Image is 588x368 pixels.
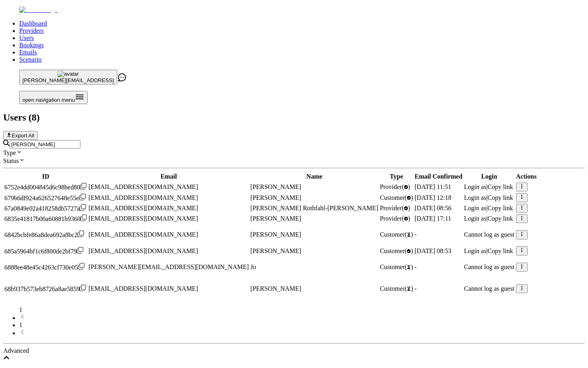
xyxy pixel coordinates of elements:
nav: pagination navigation [3,306,585,337]
div: Click to copy [4,263,87,271]
div: Click to copy [4,204,87,212]
img: Fluum Logo [19,6,58,14]
div: Click to copy [4,183,87,191]
span: [PERSON_NAME] [250,231,301,238]
span: Copy link [488,183,513,190]
span: [EMAIL_ADDRESS][DOMAIN_NAME] [88,183,198,190]
th: Actions [516,173,537,181]
span: Login as [464,247,486,254]
span: [PERSON_NAME][EMAIL_ADDRESS][DOMAIN_NAME] [88,263,249,270]
span: Login as [464,194,486,201]
h2: Users ( 8 ) [3,112,585,123]
span: - [415,285,417,292]
span: [EMAIL_ADDRESS][DOMAIN_NAME] [88,215,198,222]
span: Copy link [488,247,513,254]
span: [PERSON_NAME][EMAIL_ADDRESS] [22,77,114,83]
th: Login [464,173,515,181]
span: [DATE] 08:56 [415,205,452,211]
li: previous page button [19,314,585,322]
th: Email Confirmed [414,173,463,181]
div: Click to copy [4,285,87,293]
div: Click to copy [4,194,87,202]
div: | [464,215,514,222]
span: Copy link [488,215,513,222]
span: validated [380,183,410,190]
span: [PERSON_NAME] [250,215,301,222]
span: validated [380,205,410,211]
span: validated [380,247,413,254]
div: | [464,194,514,201]
button: Open menu [19,91,88,104]
li: pagination item 1 active [19,322,585,329]
span: [PERSON_NAME] [250,285,301,292]
a: Scenario [19,56,42,63]
span: validated [380,194,413,201]
div: Status [3,157,585,165]
span: Customer ( ) [380,263,413,270]
span: validated [380,215,410,222]
span: - [415,263,417,270]
span: Customer ( ) [380,231,413,238]
span: Login as [464,183,486,190]
p: Cannot log as guest [464,231,514,238]
span: Customer ( ) [380,285,413,292]
span: - [415,231,417,238]
span: [DATE] 08:53 [415,247,452,254]
span: [PERSON_NAME] [250,194,301,201]
th: Type [380,173,414,181]
div: | [464,247,514,255]
span: Copy link [488,205,513,211]
th: Email [88,173,249,181]
div: Click to copy [4,247,87,255]
span: [DATE] 12:18 [415,194,452,201]
li: next page button [19,329,585,337]
p: Cannot log as guest [464,263,514,271]
span: Login as [464,205,486,211]
span: Login as [464,215,486,222]
span: [DATE] 11:51 [415,183,451,190]
span: Jo [250,263,256,270]
span: [DATE] 17:11 [415,215,451,222]
div: Click to copy [4,215,87,223]
div: | [464,205,514,212]
span: open navigation menu [22,97,75,103]
a: Dashboard [19,20,47,27]
span: [PERSON_NAME] [250,247,301,254]
span: Copy link [488,194,513,201]
a: Bookings [19,42,44,48]
span: [PERSON_NAME] [250,183,301,190]
a: Emails [19,49,37,56]
span: [EMAIL_ADDRESS][DOMAIN_NAME] [88,231,198,238]
button: avatar[PERSON_NAME][EMAIL_ADDRESS] [19,70,117,84]
img: avatar [58,71,79,77]
p: Cannot log as guest [464,285,514,292]
a: Users [19,34,34,41]
a: Providers [19,27,44,34]
span: [PERSON_NAME] Rothfahl-[PERSON_NAME] [250,205,378,211]
button: Export All [3,131,38,140]
span: [EMAIL_ADDRESS][DOMAIN_NAME] [88,285,198,292]
span: Advanced [3,347,29,354]
span: [EMAIL_ADDRESS][DOMAIN_NAME] [88,194,198,201]
span: [EMAIL_ADDRESS][DOMAIN_NAME] [88,205,198,211]
input: Search by email [10,140,80,149]
span: 1 [19,306,22,313]
th: Name [250,173,379,181]
span: [EMAIL_ADDRESS][DOMAIN_NAME] [88,247,198,254]
div: | [464,183,514,191]
th: ID [4,173,87,181]
div: Click to copy [4,231,87,239]
div: Type [3,149,585,157]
